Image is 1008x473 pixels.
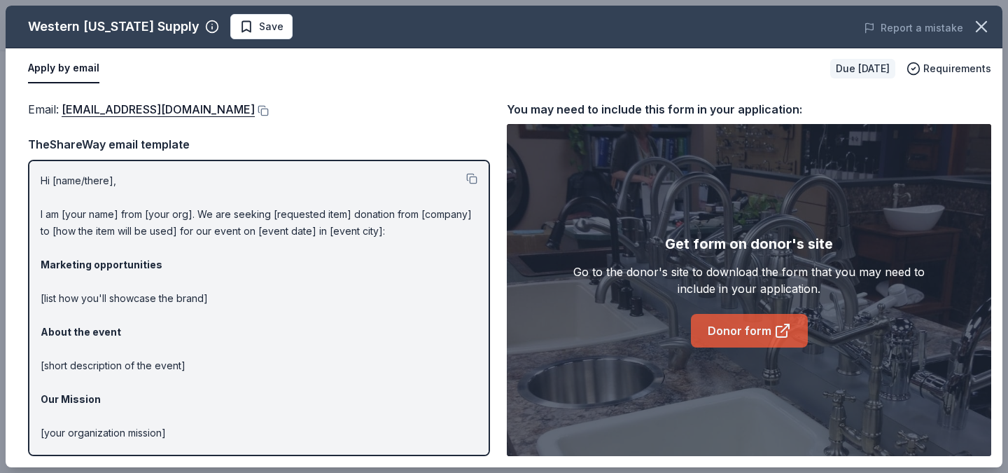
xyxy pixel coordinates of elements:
[41,326,121,338] strong: About the event
[28,15,199,38] div: Western [US_STATE] Supply
[28,135,490,153] div: TheShareWay email template
[507,100,991,118] div: You may need to include this form in your application:
[830,59,895,78] div: Due [DATE]
[923,60,991,77] span: Requirements
[41,259,162,270] strong: Marketing opportunities
[28,102,255,116] span: Email :
[691,314,808,348] a: Donor form
[62,100,255,118] a: [EMAIL_ADDRESS][DOMAIN_NAME]
[906,60,991,77] button: Requirements
[665,233,833,255] div: Get form on donor's site
[230,14,293,39] button: Save
[259,18,283,35] span: Save
[41,393,101,405] strong: Our Mission
[28,54,99,83] button: Apply by email
[864,20,963,36] button: Report a mistake
[556,263,943,297] div: Go to the donor's site to download the form that you may need to include in your application.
